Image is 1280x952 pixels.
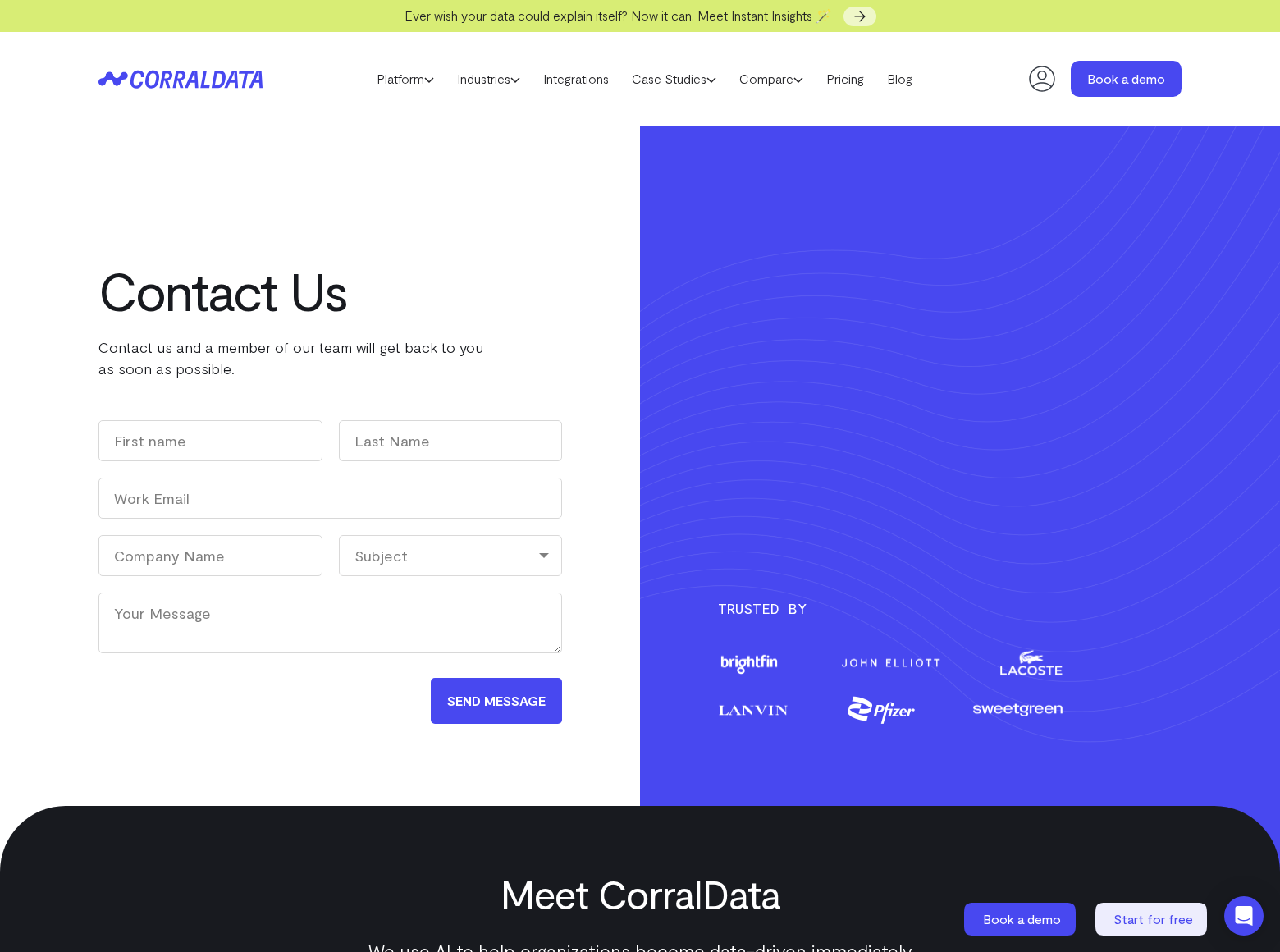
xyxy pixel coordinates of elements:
input: Work Email [98,478,562,519]
a: Start for free [1095,903,1210,936]
input: Company Name [98,535,322,576]
div: Subject [339,535,563,576]
span: Book a demo [983,911,1061,927]
span: Start for free [1113,911,1193,927]
p: Contact us and a member of our team will get back to you as soon as possible. [98,336,525,379]
input: First name [98,420,322,461]
h2: Meet CorralData [304,872,976,916]
input: Last Name [339,420,563,461]
div: Open Intercom Messenger [1224,896,1264,936]
a: Compare [728,66,815,91]
h1: Contact Us [98,261,525,320]
a: Platform [365,66,446,91]
a: Blog [875,66,924,91]
a: Case Studies [620,66,728,91]
span: Ever wish your data could explain itself? Now it can. Meet Instant Insights 🪄 [405,7,832,23]
a: Pricing [815,66,875,91]
a: Integrations [532,66,620,91]
a: Book a demo [964,903,1079,936]
input: Send Message [431,678,562,724]
a: Industries [446,66,532,91]
h3: Trusted By [718,597,1182,620]
a: Book a demo [1071,61,1182,97]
